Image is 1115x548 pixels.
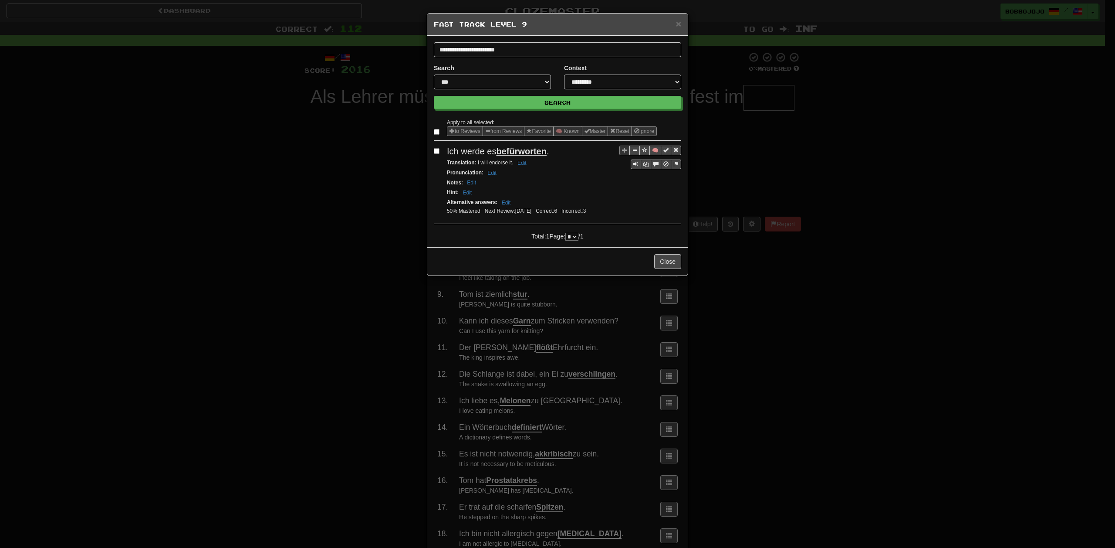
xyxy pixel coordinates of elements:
[447,126,657,136] div: Sentence options
[564,64,587,72] label: Context
[460,188,474,197] button: Edit
[619,145,681,169] div: Sentence controls
[447,189,459,195] strong: Hint :
[676,19,681,28] button: Close
[447,180,463,186] strong: Notes :
[483,126,525,136] button: from Reviews
[582,126,608,136] button: Master
[464,178,479,187] button: Edit
[434,64,454,72] label: Search
[434,96,681,109] button: Search
[553,126,582,136] button: 🧠 Known
[434,20,681,29] h5: Fast Track Level 9
[447,119,494,126] small: Apply to all selected:
[534,208,559,215] li: Correct: 6
[632,126,657,136] button: Ignore
[608,126,632,136] button: Reset
[524,126,553,136] button: Favorite
[447,126,483,136] button: to Reviews
[649,146,661,155] button: 🧠
[447,170,483,176] strong: Pronunciation :
[447,199,497,205] strong: Alternative answers :
[631,160,681,169] div: Sentence controls
[654,254,681,269] button: Close
[499,198,514,208] button: Edit
[676,19,681,29] span: ×
[447,160,476,166] strong: Translation :
[514,228,601,241] div: Total: 1 Page: / 1
[496,146,547,156] u: befürworten
[447,146,549,156] span: Ich werde es .
[445,208,483,215] li: 50% Mastered
[447,160,529,166] small: I will endorse it.
[483,208,534,215] li: Next Review: [DATE]
[559,208,588,215] li: Incorrect: 3
[485,168,499,178] button: Edit
[515,158,529,168] button: Edit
